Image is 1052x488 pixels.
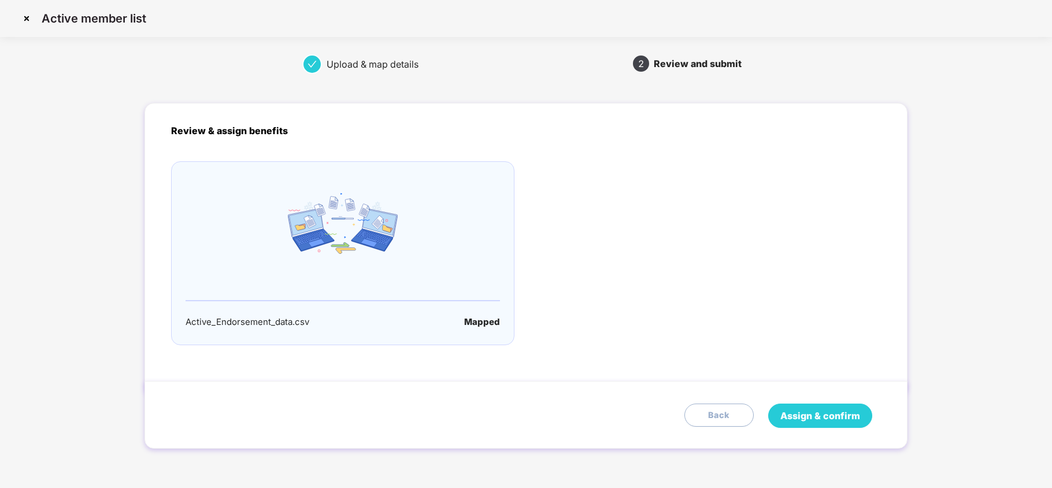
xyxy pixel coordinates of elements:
[684,404,754,427] button: Back
[186,315,309,329] div: Active_Endorsement_data.csv
[464,315,500,329] div: Mapped
[42,12,146,25] p: Active member list
[638,59,644,68] span: 2
[308,60,317,69] span: check
[708,409,730,422] span: Back
[171,124,881,138] p: Review & assign benefits
[768,404,872,428] button: Assign & confirm
[288,193,398,254] img: email_icon
[17,9,36,28] img: svg+xml;base64,PHN2ZyBpZD0iQ3Jvc3MtMzJ4MzIiIHhtbG5zPSJodHRwOi8vd3d3LnczLm9yZy8yMDAwL3N2ZyIgd2lkdG...
[654,54,742,73] div: Review and submit
[327,55,428,73] div: Upload & map details
[780,409,860,423] span: Assign & confirm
